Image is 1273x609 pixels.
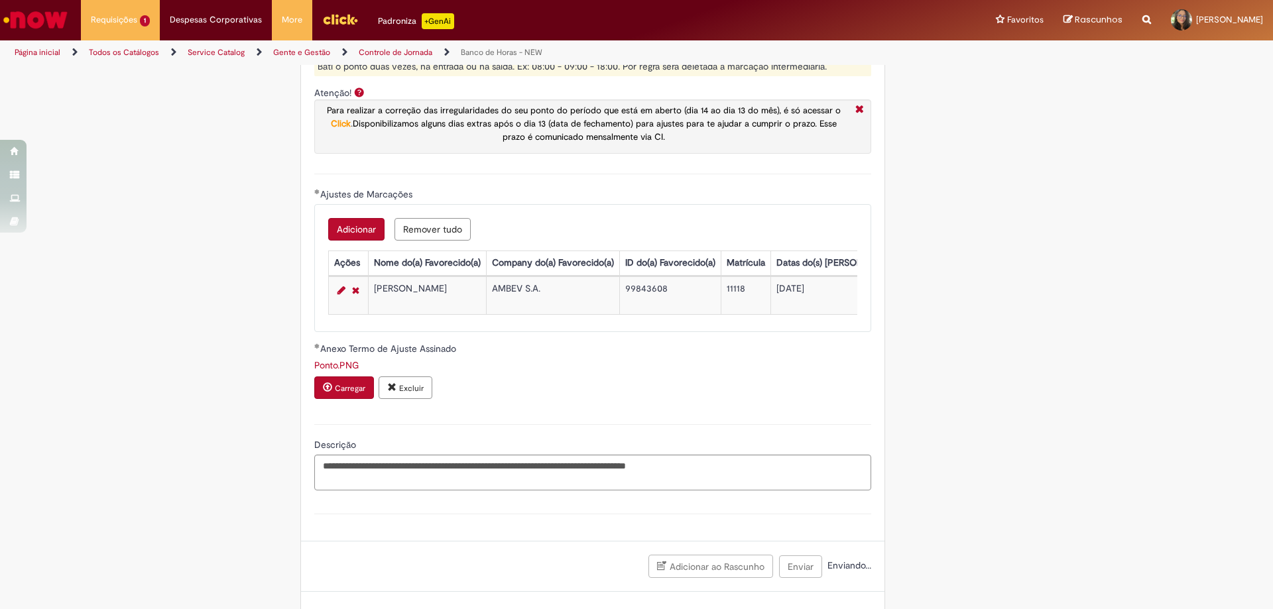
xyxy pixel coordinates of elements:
small: Excluir [399,383,424,394]
a: Página inicial [15,47,60,58]
a: Rascunhos [1063,14,1122,27]
a: Service Catalog [188,47,245,58]
div: Bati o ponto duas vezes, na entrada ou na saída. Ex: 08:00 - 09:00 - 18:00. Por regra será deleta... [314,56,871,76]
span: Enviando... [825,559,871,571]
a: Gente e Gestão [273,47,330,58]
span: Ajustes de Marcações [320,188,415,200]
img: click_logo_yellow_360x200.png [322,9,358,29]
label: Atenção! [314,87,351,99]
th: Matrícula [721,250,770,275]
span: Despesas Corporativas [170,13,262,27]
span: Anexo Termo de Ajuste Assinado [320,343,459,355]
a: Controle de Jornada [359,47,432,58]
span: Disponibilizamos alguns dias extras após o dia 13 (data de fechamento) para ajustes para te ajuda... [353,118,837,142]
span: Obrigatório Preenchido [314,343,320,349]
th: Ações [328,250,368,275]
a: Download de Ponto.PNG [314,359,359,371]
th: ID do(a) Favorecido(a) [619,250,721,275]
div: Padroniza [378,13,454,29]
span: Favoritos [1007,13,1044,27]
span: Requisições [91,13,137,27]
td: 11118 [721,276,770,314]
ul: Trilhas de página [10,40,839,65]
button: Add a row for Ajustes de Marcações [328,218,385,241]
p: +GenAi [422,13,454,29]
th: Datas do(s) [PERSON_NAME](s) [770,250,912,275]
td: 99843608 [619,276,721,314]
td: [PERSON_NAME] [368,276,486,314]
button: Carregar anexo de Anexo Termo de Ajuste Assinado Required [314,376,374,399]
a: Todos os Catálogos [89,47,159,58]
a: Click [331,118,351,129]
th: Nome do(a) Favorecido(a) [368,250,486,275]
button: Excluir anexo Ponto.PNG [379,376,432,399]
td: AMBEV S.A. [486,276,619,314]
span: More [282,13,302,27]
span: Descrição [314,439,359,451]
span: Obrigatório Preenchido [314,189,320,194]
span: Para realizar a correção das irregularidades do seu ponto do período que está em aberto (dia 14 a... [327,105,841,116]
span: 1 [140,15,150,27]
small: Carregar [335,383,365,394]
button: Remove all rows for Ajustes de Marcações [394,218,471,241]
textarea: Descrição [314,455,871,490]
span: [PERSON_NAME] [1196,14,1263,25]
th: Company do(a) Favorecido(a) [486,250,619,275]
td: [DATE] [770,276,912,314]
img: ServiceNow [1,7,70,33]
span: Ajuda para Atenção! [351,87,367,97]
span: . [327,105,841,142]
i: Fechar More information Por question_atencao_ajuste_ponto_aberto [852,103,867,117]
span: Rascunhos [1075,13,1122,26]
a: Remover linha 1 [349,282,363,298]
a: Editar Linha 1 [334,282,349,298]
a: Banco de Horas - NEW [461,47,542,58]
